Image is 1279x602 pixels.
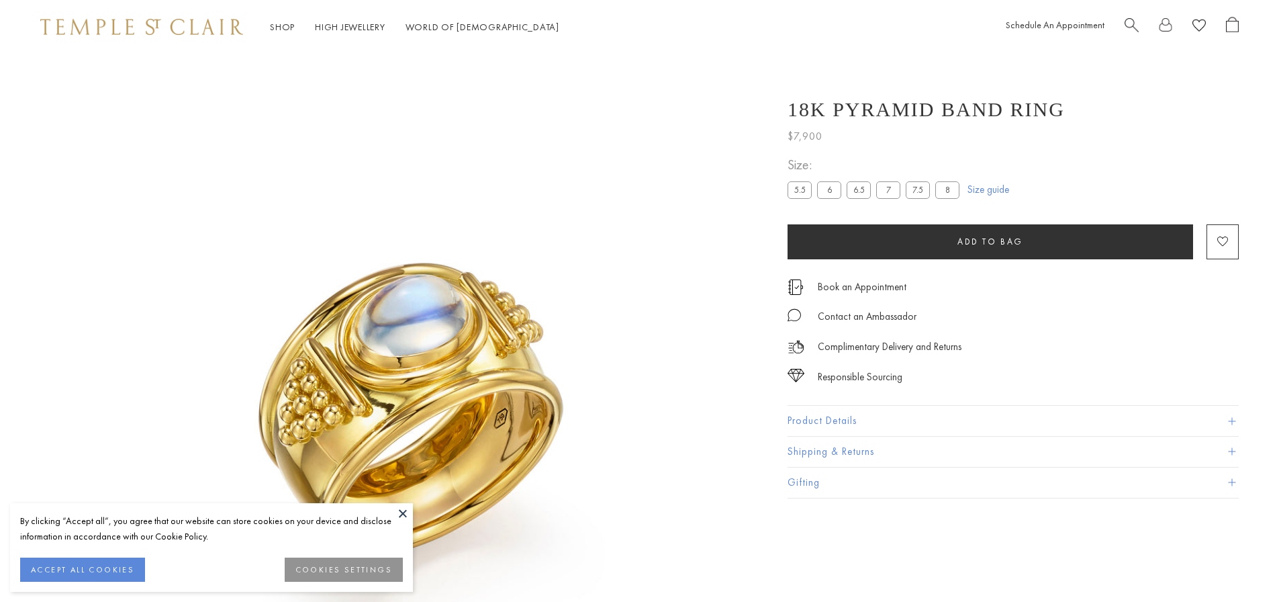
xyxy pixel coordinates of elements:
label: 7.5 [906,181,930,198]
div: Contact an Ambassador [818,308,916,325]
label: 6.5 [847,181,871,198]
a: Open Shopping Bag [1226,17,1239,38]
label: 6 [817,181,841,198]
span: $7,900 [788,128,822,145]
label: 8 [935,181,959,198]
label: 5.5 [788,181,812,198]
div: By clicking “Accept all”, you agree that our website can store cookies on your device and disclos... [20,513,403,544]
button: Add to bag [788,224,1193,259]
div: Responsible Sourcing [818,369,902,386]
a: Book an Appointment [818,279,906,294]
button: ACCEPT ALL COOKIES [20,558,145,582]
p: Complimentary Delivery and Returns [818,339,961,355]
a: View Wishlist [1192,17,1206,38]
button: Shipping & Returns [788,437,1239,467]
button: Product Details [788,406,1239,436]
img: MessageIcon-01_2.svg [788,308,801,322]
h1: 18K Pyramid Band Ring [788,98,1065,121]
label: 7 [876,181,900,198]
a: Schedule An Appointment [1006,19,1104,31]
a: Size guide [967,183,1009,196]
img: icon_sourcing.svg [788,369,804,382]
button: Gifting [788,468,1239,498]
img: icon_appointment.svg [788,279,804,295]
a: ShopShop [270,21,295,33]
span: Add to bag [957,236,1023,247]
a: Search [1125,17,1139,38]
span: Size: [788,154,965,176]
a: World of [DEMOGRAPHIC_DATA]World of [DEMOGRAPHIC_DATA] [406,21,559,33]
nav: Main navigation [270,19,559,36]
a: High JewelleryHigh Jewellery [315,21,385,33]
img: Temple St. Clair [40,19,243,35]
button: COOKIES SETTINGS [285,558,403,582]
img: icon_delivery.svg [788,339,804,355]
